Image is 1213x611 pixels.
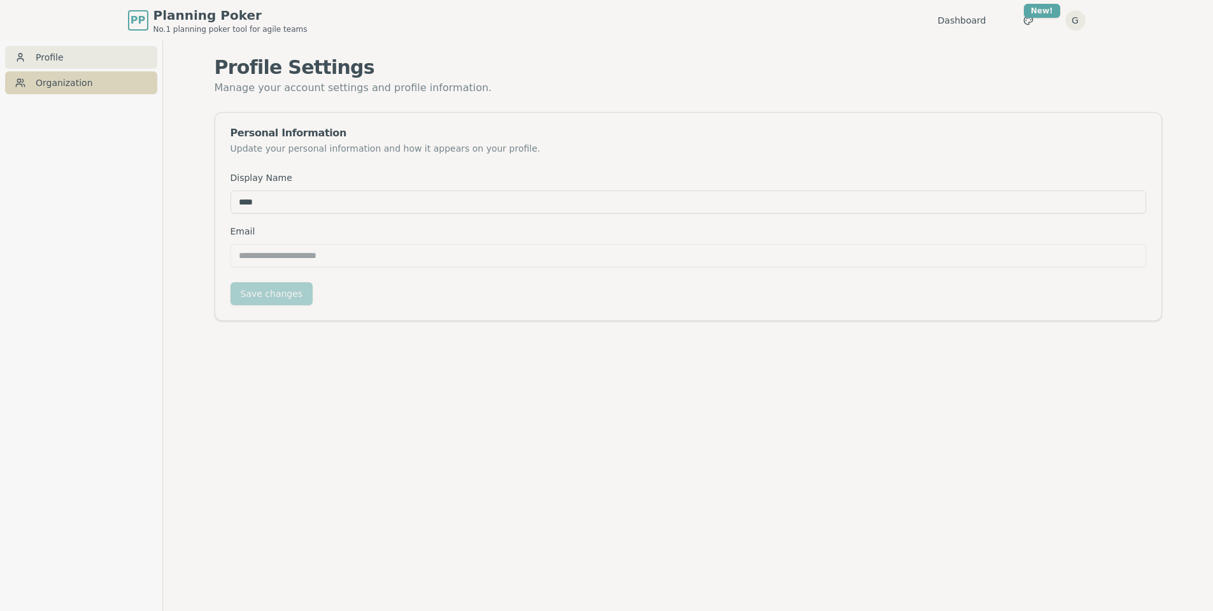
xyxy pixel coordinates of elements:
[215,79,1162,97] p: Manage your account settings and profile information.
[153,24,308,34] span: No.1 planning poker tool for agile teams
[153,6,308,24] span: Planning Poker
[938,14,986,27] a: Dashboard
[5,71,157,94] a: Organization
[1024,4,1060,18] div: New!
[231,142,1146,155] div: Update your personal information and how it appears on your profile.
[1017,9,1040,32] button: New!
[215,56,1162,79] h1: Profile Settings
[1065,10,1086,31] button: G
[5,46,157,69] a: Profile
[128,6,308,34] a: PPPlanning PokerNo.1 planning poker tool for agile teams
[231,226,255,236] label: Email
[231,173,292,183] label: Display Name
[231,128,1146,138] div: Personal Information
[131,13,145,28] span: PP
